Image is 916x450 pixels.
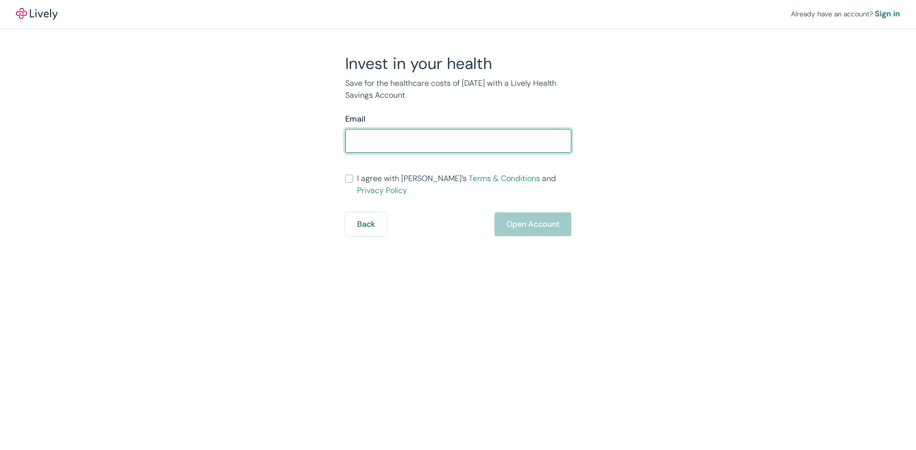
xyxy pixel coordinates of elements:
p: Save for the healthcare costs of [DATE] with a Lively Health Savings Account [345,77,571,101]
span: I agree with [PERSON_NAME]’s and [357,173,571,196]
a: Privacy Policy [357,185,407,195]
a: Sign in [875,8,900,20]
label: Email [345,113,366,125]
a: Terms & Conditions [469,173,540,184]
h2: Invest in your health [345,54,571,73]
div: Already have an account? [791,8,900,20]
button: Back [345,212,387,236]
a: LivelyLively [16,8,58,20]
img: Lively [16,8,58,20]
